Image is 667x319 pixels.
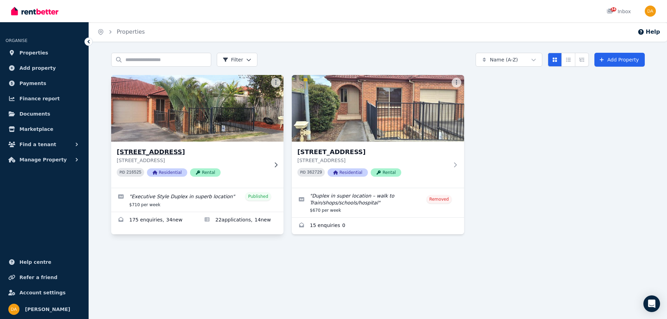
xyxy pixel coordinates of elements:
[19,273,57,282] span: Refer a friend
[292,188,464,217] a: Edit listing: Duplex in super location – walk to Train/shops/schools/hospital
[307,170,322,175] code: 362729
[292,218,464,234] a: Enquiries for 77C Bridge Rd, Westmead
[89,22,153,42] nav: Breadcrumb
[25,305,70,313] span: [PERSON_NAME]
[561,53,575,67] button: Compact list view
[548,53,562,67] button: Card view
[19,156,67,164] span: Manage Property
[6,255,83,269] a: Help centre
[637,28,660,36] button: Help
[6,270,83,284] a: Refer a friend
[371,168,401,177] span: Rental
[594,53,645,67] a: Add Property
[297,147,449,157] h3: [STREET_ADDRESS]
[643,295,660,312] div: Open Intercom Messenger
[190,168,221,177] span: Rental
[292,75,464,142] img: 77C Bridge Rd, Westmead
[19,79,46,87] span: Payments
[197,212,283,229] a: Applications for 77B Bridge Road, Westmead
[19,110,50,118] span: Documents
[19,125,53,133] span: Marketplace
[575,53,589,67] button: Expanded list view
[6,61,83,75] a: Add property
[217,53,257,67] button: Filter
[476,53,542,67] button: Name (A-Z)
[6,286,83,300] a: Account settings
[6,137,83,151] button: Find a tenant
[19,49,48,57] span: Properties
[111,212,197,229] a: Enquiries for 77B Bridge Road, Westmead
[19,258,51,266] span: Help centre
[107,73,288,143] img: 77B Bridge Road, Westmead
[11,6,58,16] img: RentBetter
[452,78,461,87] button: More options
[6,122,83,136] a: Marketplace
[6,107,83,121] a: Documents
[328,168,368,177] span: Residential
[611,7,616,11] span: 34
[19,94,60,103] span: Finance report
[271,78,281,87] button: More options
[297,157,449,164] p: [STREET_ADDRESS]
[645,6,656,17] img: Drew Andrea
[548,53,589,67] div: View options
[117,28,145,35] a: Properties
[111,75,283,188] a: 77B Bridge Road, Westmead[STREET_ADDRESS][STREET_ADDRESS]PID 216525ResidentialRental
[607,8,631,15] div: Inbox
[8,304,19,315] img: Drew Andrea
[19,64,56,72] span: Add property
[6,92,83,106] a: Finance report
[6,38,27,43] span: ORGANISE
[126,170,141,175] code: 216525
[300,170,306,174] small: PID
[117,157,268,164] p: [STREET_ADDRESS]
[292,75,464,188] a: 77C Bridge Rd, Westmead[STREET_ADDRESS][STREET_ADDRESS]PID 362729ResidentialRental
[147,168,187,177] span: Residential
[117,147,268,157] h3: [STREET_ADDRESS]
[223,56,243,63] span: Filter
[111,188,283,212] a: Edit listing: Executive Style Duplex in superb location
[6,153,83,167] button: Manage Property
[19,140,56,149] span: Find a tenant
[490,56,518,63] span: Name (A-Z)
[19,288,66,297] span: Account settings
[6,76,83,90] a: Payments
[6,46,83,60] a: Properties
[120,170,125,174] small: PID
